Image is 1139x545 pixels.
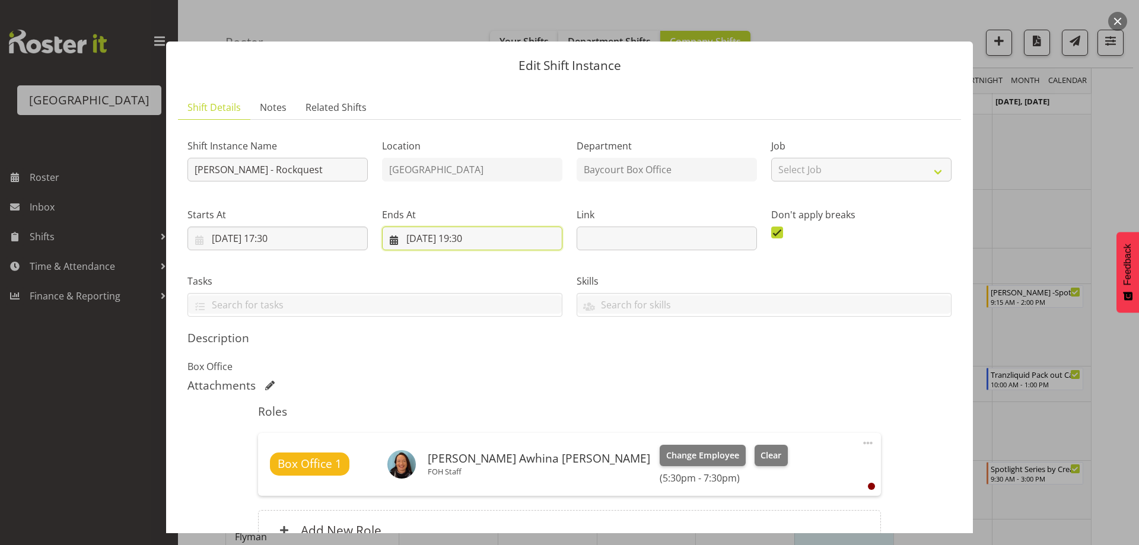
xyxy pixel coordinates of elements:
p: Edit Shift Instance [178,59,961,72]
h6: Add New Role [301,522,381,538]
span: Change Employee [666,449,739,462]
span: Notes [260,100,287,114]
span: Box Office 1 [278,455,342,473]
label: Don't apply breaks [771,208,952,222]
p: FOH Staff [428,467,650,476]
div: User is clocked out [868,483,875,490]
span: Feedback [1122,244,1133,285]
label: Ends At [382,208,562,222]
span: Related Shifts [306,100,367,114]
input: Search for tasks [188,295,562,314]
label: Shift Instance Name [187,139,368,153]
img: bobby-lea-awhina-cassidy8eca7d0dacdf37b874f1d768529a18d6.png [387,450,416,479]
p: Box Office [187,359,952,374]
h5: Attachments [187,378,256,393]
input: Search for skills [577,295,951,314]
span: Clear [761,449,781,462]
input: Click to select... [187,227,368,250]
h6: [PERSON_NAME] Awhina [PERSON_NAME] [428,452,650,465]
label: Tasks [187,274,562,288]
label: Job [771,139,952,153]
span: Shift Details [187,100,241,114]
label: Department [577,139,757,153]
h5: Roles [258,404,880,419]
h5: Description [187,331,952,345]
button: Change Employee [660,445,746,466]
h6: (5:30pm - 7:30pm) [660,472,788,484]
label: Skills [577,274,952,288]
input: Shift Instance Name [187,158,368,181]
input: Click to select... [382,227,562,250]
button: Feedback - Show survey [1116,232,1139,313]
button: Clear [755,445,788,466]
label: Location [382,139,562,153]
label: Link [577,208,757,222]
label: Starts At [187,208,368,222]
